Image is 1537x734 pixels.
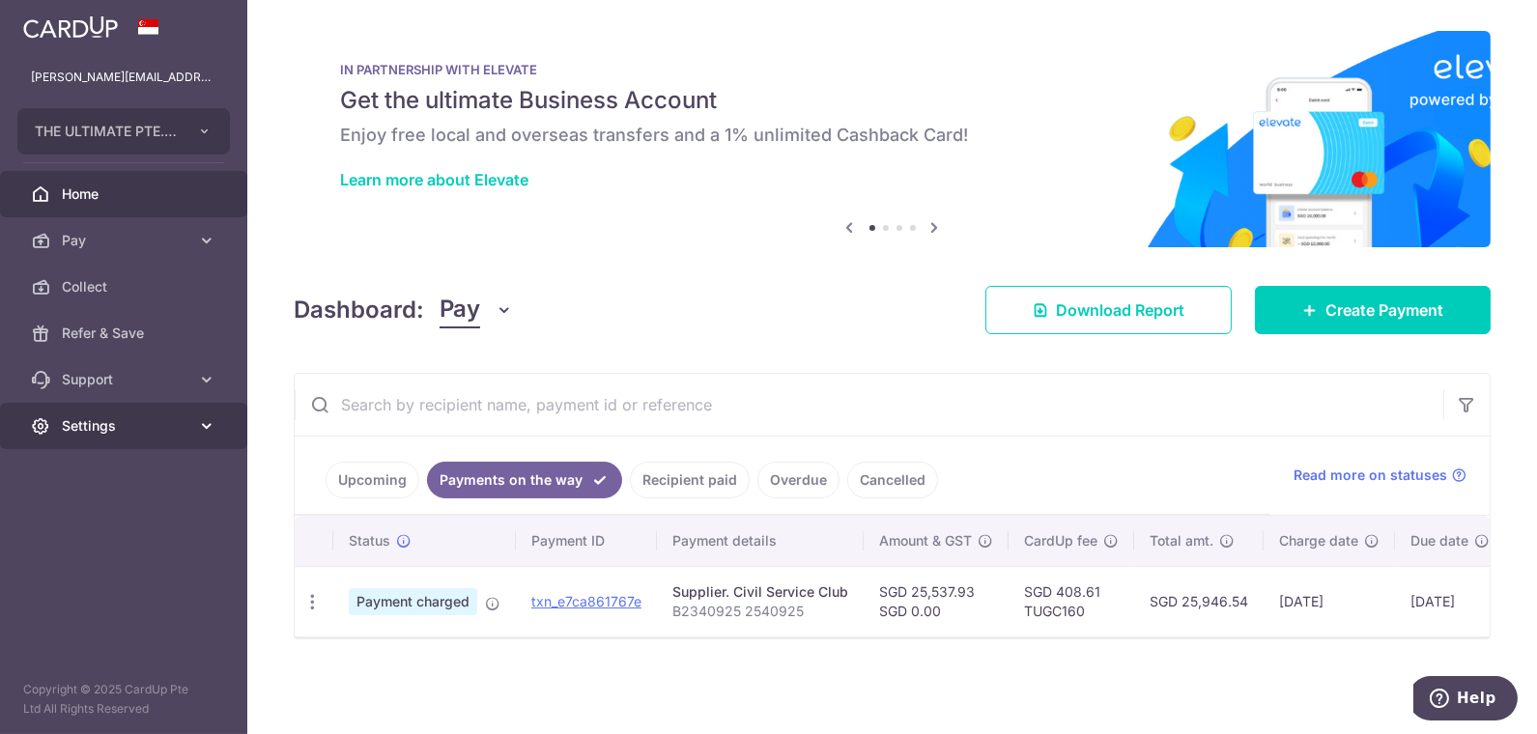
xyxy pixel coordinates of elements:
span: Amount & GST [879,531,972,550]
span: Create Payment [1325,298,1443,322]
img: Renovation banner [294,31,1491,247]
td: [DATE] [1395,566,1505,636]
a: Cancelled [847,462,938,498]
a: Upcoming [326,462,419,498]
a: Download Report [985,286,1232,334]
span: Pay [440,292,480,328]
th: Payment ID [516,516,657,566]
span: Settings [62,416,189,436]
span: Download Report [1056,298,1184,322]
span: THE ULTIMATE PTE. LTD. [35,122,178,141]
span: Read more on statuses [1294,466,1447,485]
img: CardUp [23,15,118,39]
a: Learn more about Elevate [340,170,528,189]
span: CardUp fee [1024,531,1097,550]
div: Supplier. Civil Service Club [672,582,848,602]
a: txn_e7ca861767e [531,593,641,609]
span: Status [349,531,390,550]
p: B2340925 2540925 [672,602,848,621]
th: Payment details [657,516,864,566]
a: Create Payment [1255,286,1491,334]
span: Pay [62,231,189,250]
span: Home [62,184,189,204]
span: Collect [62,277,189,296]
span: Total amt. [1150,531,1213,550]
td: [DATE] [1264,566,1395,636]
h4: Dashboard: [294,293,424,327]
button: Pay [440,292,514,328]
span: Refer & Save [62,324,189,343]
td: SGD 25,946.54 [1134,566,1264,636]
a: Recipient paid [630,462,750,498]
input: Search by recipient name, payment id or reference [295,374,1443,436]
h6: Enjoy free local and overseas transfers and a 1% unlimited Cashback Card! [340,124,1444,147]
button: THE ULTIMATE PTE. LTD. [17,108,230,155]
iframe: Opens a widget where you can find more information [1413,676,1518,724]
span: Charge date [1279,531,1358,550]
td: SGD 408.61 TUGC160 [1009,566,1134,636]
p: [PERSON_NAME][EMAIL_ADDRESS][DOMAIN_NAME] [31,68,216,87]
span: Support [62,370,189,389]
a: Overdue [757,462,840,498]
a: Payments on the way [427,462,622,498]
h5: Get the ultimate Business Account [340,85,1444,116]
p: IN PARTNERSHIP WITH ELEVATE [340,62,1444,77]
span: Payment charged [349,588,477,615]
a: Read more on statuses [1294,466,1466,485]
td: SGD 25,537.93 SGD 0.00 [864,566,1009,636]
span: Due date [1410,531,1468,550]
